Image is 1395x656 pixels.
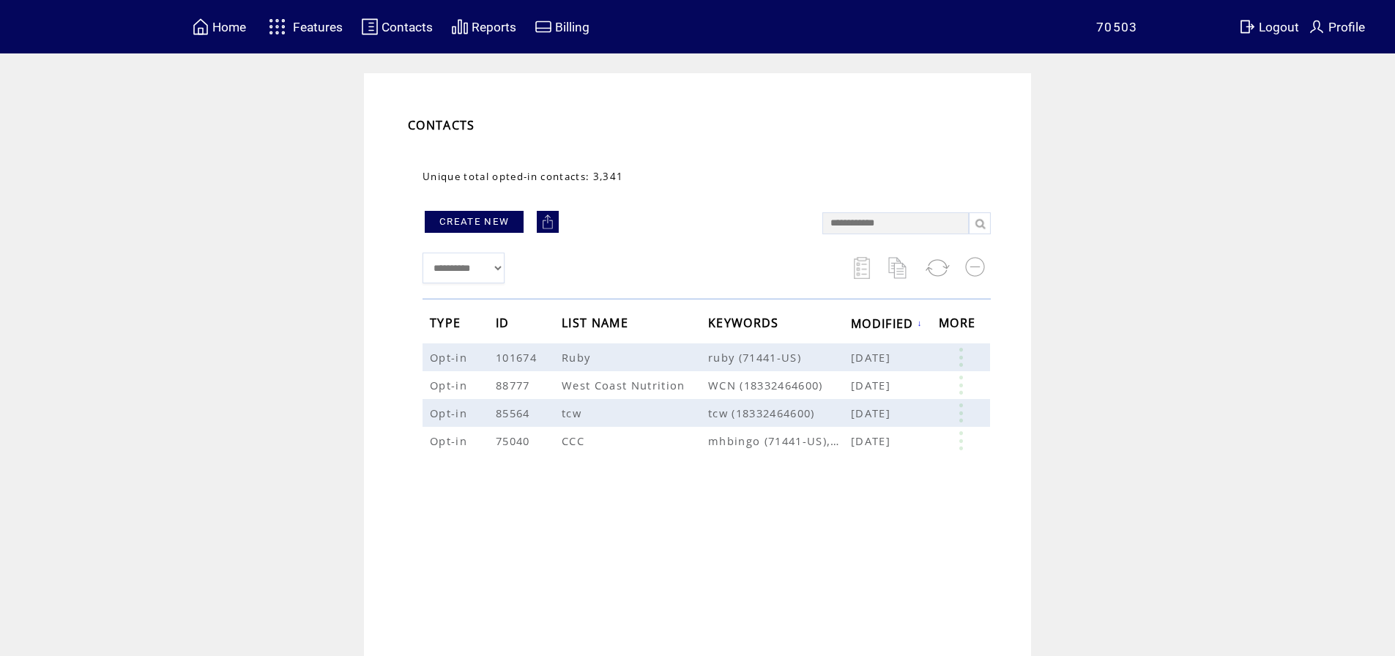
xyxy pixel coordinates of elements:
[472,20,516,34] span: Reports
[212,20,246,34] span: Home
[532,15,592,38] a: Billing
[496,350,540,365] span: 101674
[1096,20,1138,34] span: 70503
[851,312,918,339] span: MODIFIED
[425,211,524,233] a: CREATE NEW
[708,378,851,392] span: WCN (18332464600)
[293,20,343,34] span: Features
[1259,20,1299,34] span: Logout
[430,433,471,448] span: Opt-in
[1308,18,1325,36] img: profile.svg
[496,311,513,338] span: ID
[540,215,555,229] img: upload.png
[423,170,623,183] span: Unique total opted-in contacts: 3,341
[851,350,894,365] span: [DATE]
[555,20,589,34] span: Billing
[430,350,471,365] span: Opt-in
[449,15,518,38] a: Reports
[496,433,534,448] span: 75040
[562,406,585,420] span: tcw
[359,15,435,38] a: Contacts
[1236,15,1306,38] a: Logout
[262,12,345,41] a: Features
[382,20,433,34] span: Contacts
[496,406,534,420] span: 85564
[708,311,783,338] span: KEYWORDS
[430,311,464,338] span: TYPE
[361,18,379,36] img: contacts.svg
[496,318,513,327] a: ID
[496,378,534,392] span: 88777
[264,15,290,39] img: features.svg
[851,433,894,448] span: [DATE]
[708,406,851,420] span: tcw (18332464600)
[562,350,594,365] span: Ruby
[535,18,552,36] img: creidtcard.svg
[1306,15,1367,38] a: Profile
[708,433,851,448] span: mhbingo (71441-US),CCC (71441-US)
[562,311,632,338] span: LIST NAME
[562,433,588,448] span: CCC
[1238,18,1256,36] img: exit.svg
[190,15,248,38] a: Home
[430,406,471,420] span: Opt-in
[430,378,471,392] span: Opt-in
[192,18,209,36] img: home.svg
[451,18,469,36] img: chart.svg
[1328,20,1365,34] span: Profile
[939,311,979,338] span: MORE
[708,318,783,327] a: KEYWORDS
[851,406,894,420] span: [DATE]
[562,378,689,392] span: West Coast Nutrition
[851,318,923,327] a: MODIFIED↓
[408,117,475,133] span: CONTACTS
[562,318,632,327] a: LIST NAME
[430,318,464,327] a: TYPE
[708,350,851,365] span: ruby (71441-US)
[851,378,894,392] span: [DATE]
